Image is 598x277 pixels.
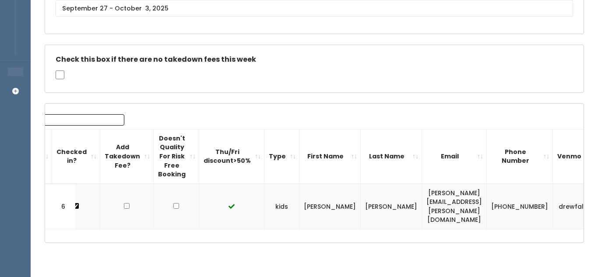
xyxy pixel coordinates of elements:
[13,114,124,126] input: Search:
[422,184,487,229] td: [PERSON_NAME][EMAIL_ADDRESS][PERSON_NAME][DOMAIN_NAME]
[52,129,100,183] th: Checked in?: activate to sort column ascending
[264,129,299,183] th: Type: activate to sort column ascending
[487,129,553,183] th: Phone Number: activate to sort column ascending
[45,184,76,229] td: 6
[553,184,595,229] td: drewfalls
[56,56,573,63] h5: Check this box if there are no takedown fees this week
[487,184,553,229] td: [PHONE_NUMBER]
[361,184,422,229] td: [PERSON_NAME]
[154,129,199,183] th: Doesn't Quality For Risk Free Booking : activate to sort column ascending
[199,129,264,183] th: Thu/Fri discount&gt;50%: activate to sort column ascending
[299,184,361,229] td: [PERSON_NAME]
[553,129,595,183] th: Venmo: activate to sort column ascending
[100,129,154,183] th: Add Takedown Fee?: activate to sort column ascending
[361,129,422,183] th: Last Name: activate to sort column ascending
[422,129,487,183] th: Email: activate to sort column ascending
[299,129,361,183] th: First Name: activate to sort column ascending
[264,184,299,229] td: kids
